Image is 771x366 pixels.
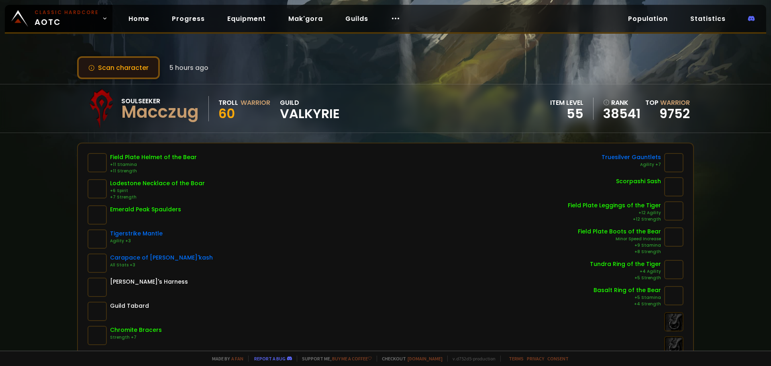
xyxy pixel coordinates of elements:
a: 38541 [603,108,640,120]
div: +4 Strength [594,301,661,307]
div: Strength +7 [110,334,162,341]
img: item-14652 [664,177,683,196]
a: Equipment [221,10,272,27]
div: +8 Strength [578,249,661,255]
div: Tigerstrike Mantle [110,229,163,238]
div: item level [550,98,583,108]
div: Field Plate Boots of the Bear [578,227,661,236]
span: Warrior [660,98,690,107]
div: All Stats +3 [110,262,213,268]
img: item-10775 [88,254,107,273]
div: Chromite Bracers [110,326,162,334]
a: Statistics [684,10,732,27]
div: +12 Strength [568,216,661,223]
a: Privacy [527,356,544,362]
small: Classic Hardcore [35,9,99,16]
span: Valkyrie [280,108,340,120]
div: Scorpashi Sash [616,177,661,186]
span: 5 hours ago [169,63,208,73]
img: item-7938 [664,153,683,172]
img: item-5976 [88,302,107,321]
div: Truesilver Gauntlets [602,153,661,162]
a: Report a bug [254,356,286,362]
img: item-19037 [88,205,107,225]
a: Population [622,10,674,27]
a: Guilds [339,10,375,27]
div: Basalt Ring of the Bear [594,286,661,294]
img: item-8137 [88,326,107,345]
span: AOTC [35,9,99,28]
span: Checkout [377,356,443,362]
div: +5 Stamina [594,294,661,301]
div: Field Plate Helmet of the Bear [110,153,197,162]
a: Classic HardcoreAOTC [5,5,112,32]
div: Troll [218,98,238,108]
div: Macczug [121,106,199,118]
div: Soulseeker [121,96,199,106]
div: +5 Strength [590,275,661,281]
a: Home [122,10,156,27]
span: 60 [218,104,235,123]
a: Mak'gora [282,10,329,27]
span: Made by [207,356,243,362]
div: Tundra Ring of the Tiger [590,260,661,268]
a: Consent [547,356,569,362]
div: +6 Spirit [110,188,205,194]
a: [DOMAIN_NAME] [408,356,443,362]
div: Field Plate Leggings of the Tiger [568,201,661,210]
a: a fan [231,356,243,362]
a: Buy me a coffee [332,356,372,362]
div: Carapace of [PERSON_NAME]'kash [110,254,213,262]
div: Agility +3 [110,238,163,244]
div: +7 Strength [110,194,205,200]
a: Terms [509,356,524,362]
img: item-12031 [88,179,107,198]
div: Top [645,98,690,108]
span: v. d752d5 - production [447,356,496,362]
div: Warrior [241,98,270,108]
img: item-9289 [664,227,683,247]
div: [PERSON_NAME]'s Harness [110,278,188,286]
div: +12 Agility [568,210,661,216]
div: +9 Stamina [578,242,661,249]
button: Scan character [77,56,160,79]
div: Guild Tabard [110,302,149,310]
img: item-13108 [88,229,107,249]
div: 55 [550,108,583,120]
div: Lodestone Necklace of the Boar [110,179,205,188]
span: Support me, [297,356,372,362]
img: item-9290 [88,153,107,172]
div: +4 Agility [590,268,661,275]
div: Emerald Peak Spaulders [110,205,181,214]
div: rank [603,98,640,108]
div: guild [280,98,340,120]
img: item-9291 [664,201,683,221]
img: item-6125 [88,278,107,297]
div: +11 Stamina [110,162,197,168]
div: +11 Strength [110,168,197,174]
div: Minor Speed Increase [578,236,661,242]
div: Agility +7 [602,162,661,168]
a: 9752 [659,104,690,123]
a: Progress [165,10,211,27]
img: item-12009 [664,260,683,279]
img: item-11996 [664,286,683,305]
